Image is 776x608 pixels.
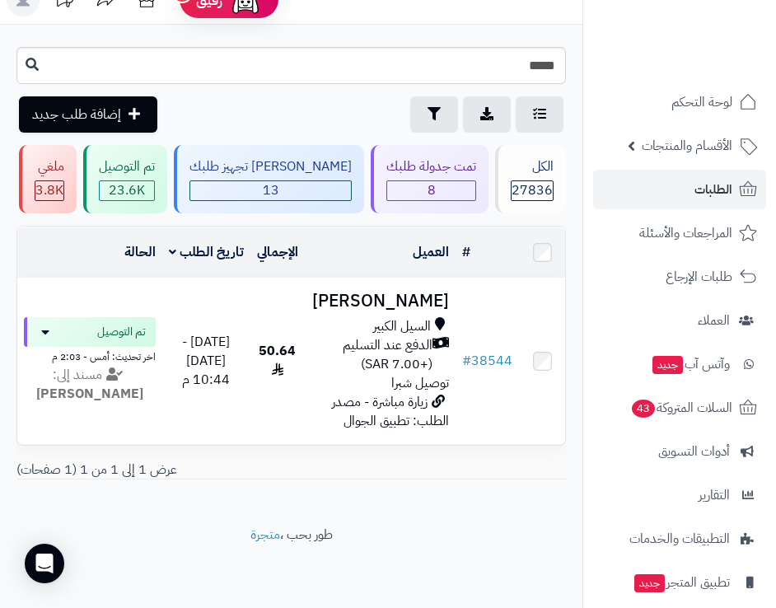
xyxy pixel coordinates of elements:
span: جديد [634,574,665,592]
span: توصيل شبرا [391,373,449,393]
a: العملاء [593,301,766,340]
span: وآتس آب [651,353,730,376]
span: التطبيقات والخدمات [629,527,730,550]
a: إضافة طلب جديد [19,96,157,133]
span: 13 [190,181,351,200]
span: 8 [387,181,475,200]
span: 3.8K [35,181,63,200]
span: الطلبات [694,178,732,201]
span: تم التوصيل [97,324,146,340]
img: logo-2.png [664,44,760,79]
a: # [462,242,470,262]
a: متجرة [250,525,280,545]
span: 43 [632,400,655,418]
a: تمت جدولة طلبك 8 [367,145,492,213]
span: 23.6K [100,181,154,200]
span: زيارة مباشرة - مصدر الطلب: تطبيق الجوال [332,392,449,431]
a: ملغي 3.8K [16,145,80,213]
a: السلات المتروكة43 [593,388,766,428]
span: تطبيق المتجر [633,571,730,594]
a: تم التوصيل 23.6K [80,145,171,213]
span: العملاء [698,309,730,332]
span: أدوات التسويق [658,440,730,463]
a: تاريخ الطلب [169,242,244,262]
div: اخر تحديث: أمس - 2:03 م [24,347,156,364]
span: جديد [652,356,683,374]
span: إضافة طلب جديد [32,105,121,124]
div: 3844 [35,181,63,200]
span: # [462,351,471,371]
a: الكل27836 [492,145,569,213]
span: طلبات الإرجاع [666,265,732,288]
a: المراجعات والأسئلة [593,213,766,253]
a: التطبيقات والخدمات [593,519,766,559]
div: مسند إلى: [12,366,168,404]
a: تطبيق المتجرجديد [593,563,766,602]
span: الدفع عند التسليم (+7.00 SAR) [311,336,433,374]
a: وآتس آبجديد [593,344,766,384]
span: السيل الكبير [373,317,431,336]
a: العميل [413,242,449,262]
div: 23593 [100,181,154,200]
span: 27836 [512,181,553,200]
a: [PERSON_NAME] تجهيز طلبك 13 [171,145,367,213]
h3: [PERSON_NAME] [311,292,450,311]
span: 50.64 [259,341,296,380]
a: التقارير [593,475,766,515]
a: الطلبات [593,170,766,209]
a: أدوات التسويق [593,432,766,471]
a: #38544 [462,351,512,371]
a: طلبات الإرجاع [593,257,766,297]
div: Open Intercom Messenger [25,544,64,583]
div: عرض 1 إلى 1 من 1 (1 صفحات) [4,461,578,479]
div: ملغي [35,157,64,176]
div: الكل [511,157,554,176]
div: تمت جدولة طلبك [386,157,476,176]
span: لوحة التحكم [671,91,732,114]
a: الإجمالي [257,242,298,262]
a: لوحة التحكم [593,82,766,122]
span: المراجعات والأسئلة [639,222,732,245]
div: تم التوصيل [99,157,155,176]
a: الحالة [124,242,156,262]
span: السلات المتروكة [630,396,732,419]
div: [PERSON_NAME] تجهيز طلبك [189,157,352,176]
span: التقارير [699,484,730,507]
span: [DATE] - [DATE] 10:44 م [182,332,230,390]
strong: [PERSON_NAME] [36,384,143,404]
span: الأقسام والمنتجات [642,134,732,157]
